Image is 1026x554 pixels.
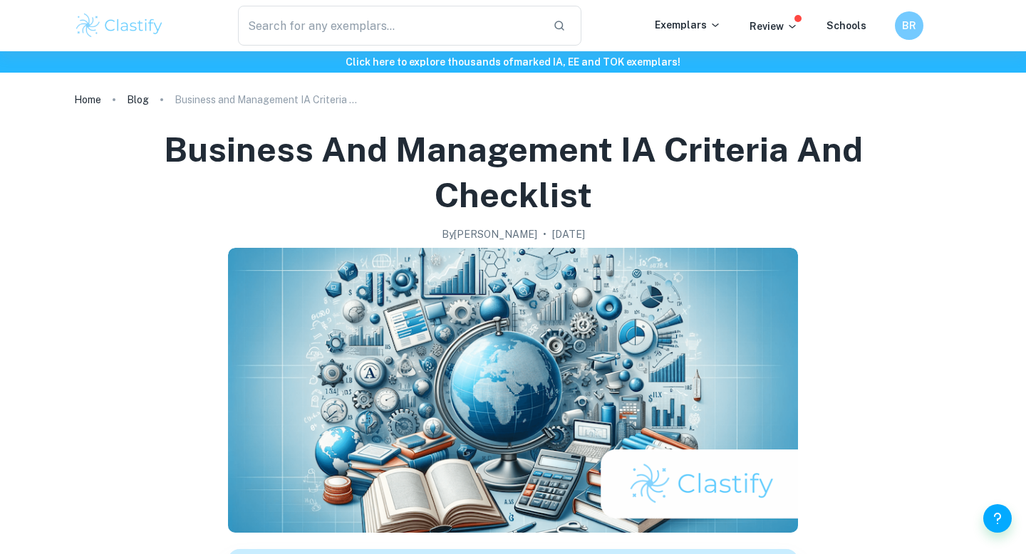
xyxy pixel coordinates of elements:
[175,92,360,108] p: Business and Management IA Criteria and Checklist
[655,17,721,33] p: Exemplars
[901,18,918,33] h6: BR
[543,226,546,242] p: •
[983,504,1012,533] button: Help and Feedback
[750,19,798,34] p: Review
[552,226,585,242] h2: [DATE]
[238,6,541,46] input: Search for any exemplars...
[91,127,935,218] h1: Business and Management IA Criteria and Checklist
[442,226,537,242] h2: By [PERSON_NAME]
[228,248,798,533] img: Business and Management IA Criteria and Checklist cover image
[3,54,1023,70] h6: Click here to explore thousands of marked IA, EE and TOK exemplars !
[74,11,165,40] img: Clastify logo
[895,11,923,40] button: BR
[74,90,101,110] a: Home
[826,20,866,31] a: Schools
[127,90,149,110] a: Blog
